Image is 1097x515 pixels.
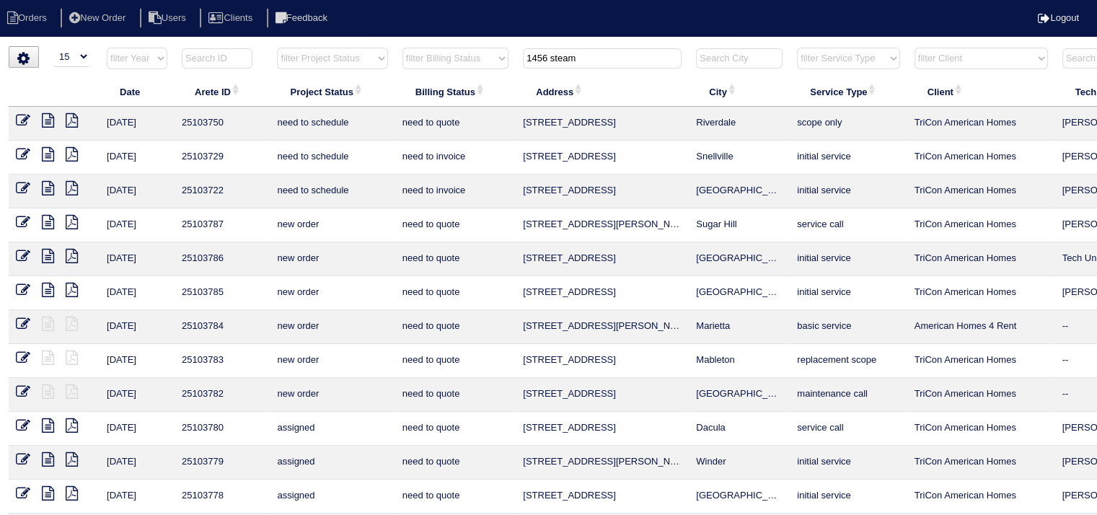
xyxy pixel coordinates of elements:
[270,344,395,378] td: new order
[395,378,516,412] td: need to quote
[270,412,395,446] td: assigned
[516,446,689,480] td: [STREET_ADDRESS][PERSON_NAME]
[907,344,1055,378] td: TriCon American Homes
[516,310,689,344] td: [STREET_ADDRESS][PERSON_NAME]
[907,378,1055,412] td: TriCon American Homes
[516,141,689,175] td: [STREET_ADDRESS]
[516,175,689,208] td: [STREET_ADDRESS]
[689,242,790,276] td: [GEOGRAPHIC_DATA]
[907,76,1055,107] th: Client: activate to sort column ascending
[270,310,395,344] td: new order
[140,9,198,28] li: Users
[200,9,264,28] li: Clients
[175,208,270,242] td: 25103787
[175,446,270,480] td: 25103779
[140,12,198,23] a: Users
[790,480,907,514] td: initial service
[516,378,689,412] td: [STREET_ADDRESS]
[395,344,516,378] td: need to quote
[1038,12,1079,23] a: Logout
[907,175,1055,208] td: TriCon American Homes
[523,48,682,69] input: Search Address
[395,76,516,107] th: Billing Status: activate to sort column ascending
[395,446,516,480] td: need to quote
[395,141,516,175] td: need to invoice
[395,480,516,514] td: need to quote
[175,242,270,276] td: 25103786
[175,412,270,446] td: 25103780
[175,344,270,378] td: 25103783
[267,9,339,28] li: Feedback
[790,107,907,141] td: scope only
[516,412,689,446] td: [STREET_ADDRESS]
[516,208,689,242] td: [STREET_ADDRESS][PERSON_NAME]
[61,12,137,23] a: New Order
[100,242,175,276] td: [DATE]
[175,175,270,208] td: 25103722
[689,107,790,141] td: Riverdale
[100,175,175,208] td: [DATE]
[395,175,516,208] td: need to invoice
[689,141,790,175] td: Snellville
[907,446,1055,480] td: TriCon American Homes
[270,107,395,141] td: need to schedule
[689,276,790,310] td: [GEOGRAPHIC_DATA]
[790,344,907,378] td: replacement scope
[200,12,264,23] a: Clients
[100,107,175,141] td: [DATE]
[516,107,689,141] td: [STREET_ADDRESS]
[100,141,175,175] td: [DATE]
[790,76,907,107] th: Service Type: activate to sort column ascending
[689,76,790,107] th: City: activate to sort column ascending
[689,344,790,378] td: Mableton
[790,412,907,446] td: service call
[175,276,270,310] td: 25103785
[395,412,516,446] td: need to quote
[100,378,175,412] td: [DATE]
[395,276,516,310] td: need to quote
[270,141,395,175] td: need to schedule
[270,446,395,480] td: assigned
[270,480,395,514] td: assigned
[516,276,689,310] td: [STREET_ADDRESS]
[100,344,175,378] td: [DATE]
[100,446,175,480] td: [DATE]
[270,276,395,310] td: new order
[175,107,270,141] td: 25103750
[790,208,907,242] td: service call
[100,208,175,242] td: [DATE]
[689,208,790,242] td: Sugar Hill
[395,310,516,344] td: need to quote
[516,242,689,276] td: [STREET_ADDRESS]
[100,480,175,514] td: [DATE]
[100,310,175,344] td: [DATE]
[907,208,1055,242] td: TriCon American Homes
[907,276,1055,310] td: TriCon American Homes
[790,446,907,480] td: initial service
[689,378,790,412] td: [GEOGRAPHIC_DATA]
[907,141,1055,175] td: TriCon American Homes
[270,76,395,107] th: Project Status: activate to sort column ascending
[907,242,1055,276] td: TriCon American Homes
[100,276,175,310] td: [DATE]
[270,208,395,242] td: new order
[689,175,790,208] td: [GEOGRAPHIC_DATA]
[100,412,175,446] td: [DATE]
[516,344,689,378] td: [STREET_ADDRESS]
[516,480,689,514] td: [STREET_ADDRESS]
[395,242,516,276] td: need to quote
[790,276,907,310] td: initial service
[907,412,1055,446] td: TriCon American Homes
[907,107,1055,141] td: TriCon American Homes
[100,76,175,107] th: Date
[907,480,1055,514] td: TriCon American Homes
[270,175,395,208] td: need to schedule
[175,76,270,107] th: Arete ID: activate to sort column ascending
[696,48,783,69] input: Search City
[689,446,790,480] td: Winder
[790,141,907,175] td: initial service
[175,310,270,344] td: 25103784
[790,175,907,208] td: initial service
[175,378,270,412] td: 25103782
[689,480,790,514] td: [GEOGRAPHIC_DATA]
